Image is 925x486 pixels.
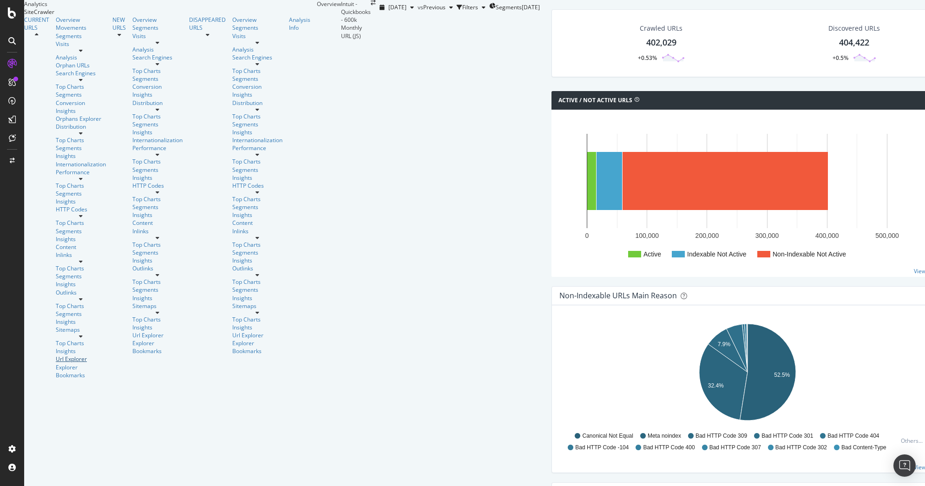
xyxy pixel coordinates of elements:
a: Segments [56,227,106,235]
div: Top Charts [132,158,183,165]
div: Internationalization [56,160,106,168]
a: Performance [132,144,183,152]
a: Url Explorer [56,355,106,363]
a: Top Charts [56,136,106,144]
a: HTTP Codes [56,205,106,213]
a: Insights [132,211,183,219]
text: Non-Indexable Not Active [773,250,846,258]
div: Insights [232,211,282,219]
div: Search Engines [232,53,282,61]
div: Sitemaps [232,302,282,310]
a: Sitemaps [56,326,106,334]
a: Visits [232,32,282,40]
a: Movements [56,24,106,32]
div: Distribution [132,99,183,107]
span: Bad HTTP Code 307 [709,444,761,452]
a: Insights [56,235,106,243]
div: Segments [232,75,282,83]
div: Explorer Bookmarks [232,339,282,355]
div: Filters [462,3,478,11]
text: 7.9% [718,341,731,348]
a: Top Charts [232,195,282,203]
a: HTTP Codes [232,182,282,190]
div: Insights [132,128,183,136]
div: Internationalization [132,136,183,144]
a: Distribution [232,99,282,107]
a: Insights [56,318,106,326]
a: Top Charts [56,219,106,227]
a: Overview [56,16,106,24]
div: Insights [56,347,106,355]
a: Inlinks [56,251,106,259]
a: Orphans Explorer [56,115,106,123]
a: Top Charts [132,195,183,203]
div: HTTP Codes [132,182,183,190]
a: Segments [132,166,183,174]
a: Segments [56,32,106,40]
a: Insights [132,91,183,99]
div: Analysis Info [289,16,310,32]
div: Top Charts [232,241,282,249]
a: Insights [56,280,106,288]
a: Segments [232,120,282,128]
div: Analysis [132,46,183,53]
a: Top Charts [232,112,282,120]
a: Url Explorer [232,331,282,339]
a: Segments [56,272,106,280]
a: Conversion [56,99,106,107]
a: Top Charts [56,339,106,347]
div: Outlinks [132,264,183,272]
a: Overview [132,16,183,24]
a: Insights [232,91,282,99]
a: Segments [56,144,106,152]
text: 500,000 [875,232,899,239]
a: Inlinks [232,227,282,235]
span: Canonical Not Equal [582,432,633,440]
div: Segments [232,286,282,294]
div: Top Charts [132,315,183,323]
span: 2025 Sep. 12th [388,3,407,11]
a: Segments [56,310,106,318]
a: Insights [132,323,183,331]
span: Bad HTTP Code 309 [695,432,747,440]
text: Indexable Not Active [687,250,747,258]
a: Conversion [232,83,282,91]
a: Insights [232,174,282,182]
a: Top Charts [232,315,282,323]
a: Top Charts [232,278,282,286]
div: CURRENT URLS [24,16,49,32]
div: Search Engines [132,53,183,61]
div: Inlinks [132,227,183,235]
div: Explorer Bookmarks [132,339,183,355]
a: Insights [232,294,282,302]
div: Segments [232,166,282,174]
span: Previous [423,3,446,11]
a: Insights [232,256,282,264]
div: Segments [232,249,282,256]
a: Segments [232,24,282,32]
a: Top Charts [132,241,183,249]
div: Segments [132,286,183,294]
